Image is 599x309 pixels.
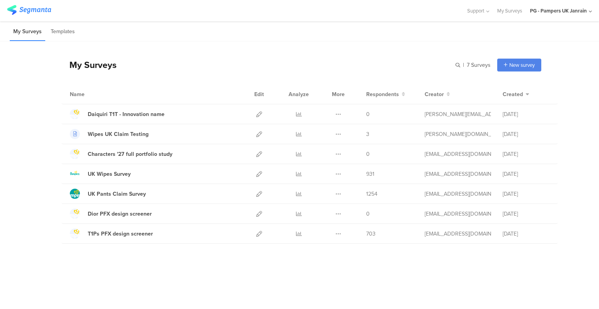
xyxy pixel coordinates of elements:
[503,110,549,118] div: [DATE]
[425,90,444,98] span: Creator
[366,190,377,198] span: 1254
[88,210,152,218] div: Dior PFX design screener
[70,129,149,139] a: Wipes UK Claim Testing
[251,84,268,104] div: Edit
[47,23,78,41] li: Templates
[462,61,465,69] span: |
[7,5,51,15] img: segmanta logo
[366,170,374,178] span: 931
[366,90,399,98] span: Respondents
[467,7,484,14] span: Support
[70,229,153,239] a: T1Ps PFX design screener
[70,189,146,199] a: UK Pants Claim Survey
[425,130,491,138] div: chandak.am@pg.com
[70,109,165,119] a: Daiquiri T1T - Innovation name
[366,110,370,118] span: 0
[503,150,549,158] div: [DATE]
[88,170,131,178] div: UK Wipes Survey
[503,210,549,218] div: [DATE]
[503,170,549,178] div: [DATE]
[62,58,117,71] div: My Surveys
[70,149,172,159] a: Characters '27 full portfolio study
[330,84,347,104] div: More
[503,90,523,98] span: Created
[530,7,587,14] div: PG - Pampers UK Janrain
[425,230,491,238] div: richi.a@pg.com
[366,210,370,218] span: 0
[503,90,529,98] button: Created
[10,23,45,41] li: My Surveys
[467,61,491,69] span: 7 Surveys
[88,150,172,158] div: Characters '27 full portfolio study
[425,150,491,158] div: richi.a@pg.com
[503,130,549,138] div: [DATE]
[425,190,491,198] div: burcak.b.1@pg.com
[503,230,549,238] div: [DATE]
[366,90,405,98] button: Respondents
[70,209,152,219] a: Dior PFX design screener
[425,90,450,98] button: Creator
[70,90,117,98] div: Name
[70,169,131,179] a: UK Wipes Survey
[366,130,369,138] span: 3
[425,110,491,118] div: laporta.a@pg.com
[287,84,310,104] div: Analyze
[509,61,535,69] span: New survey
[425,210,491,218] div: zavanella.e@pg.com
[366,230,376,238] span: 703
[366,150,370,158] span: 0
[88,130,149,138] div: Wipes UK Claim Testing
[503,190,549,198] div: [DATE]
[88,230,153,238] div: T1Ps PFX design screener
[425,170,491,178] div: erisekinci.n@pg.com
[88,110,165,118] div: Daiquiri T1T - Innovation name
[88,190,146,198] div: UK Pants Claim Survey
